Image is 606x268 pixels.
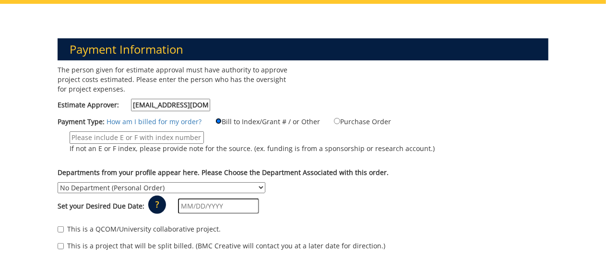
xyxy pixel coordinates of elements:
[334,118,340,124] input: Purchase Order
[215,118,222,124] input: Bill to Index/Grant # / or Other
[58,99,210,111] label: Estimate Approver:
[58,168,389,177] label: Departments from your profile appear here. Please Choose the Department Associated with this order.
[58,65,296,94] p: The person given for estimate approval must have authority to approve project costs estimated. Pl...
[322,116,391,127] label: Purchase Order
[107,117,202,126] a: How am I billed for my order?
[70,144,435,153] p: If not an E or F index, please provide note for the source. (ex. funding is from a sponsorship or...
[148,196,166,214] p: ?
[178,198,259,214] input: MM/DD/YYYY
[131,99,210,111] input: Estimate Approver:
[58,241,385,251] label: This is a project that will be split billed. (BMC Creative will contact you at a later date for d...
[58,117,105,127] label: Payment Type:
[203,116,320,127] label: Bill to Index/Grant # / or Other
[58,243,64,249] input: This is a project that will be split billed. (BMC Creative will contact you at a later date for d...
[58,226,64,233] input: This is a QCOM/University collaborative project.
[58,201,144,211] label: Set your Desired Due Date:
[70,131,204,144] input: If not an E or F index, please provide note for the source. (ex. funding is from a sponsorship or...
[58,224,221,234] label: This is a QCOM/University collaborative project.
[58,38,548,60] h3: Payment Information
